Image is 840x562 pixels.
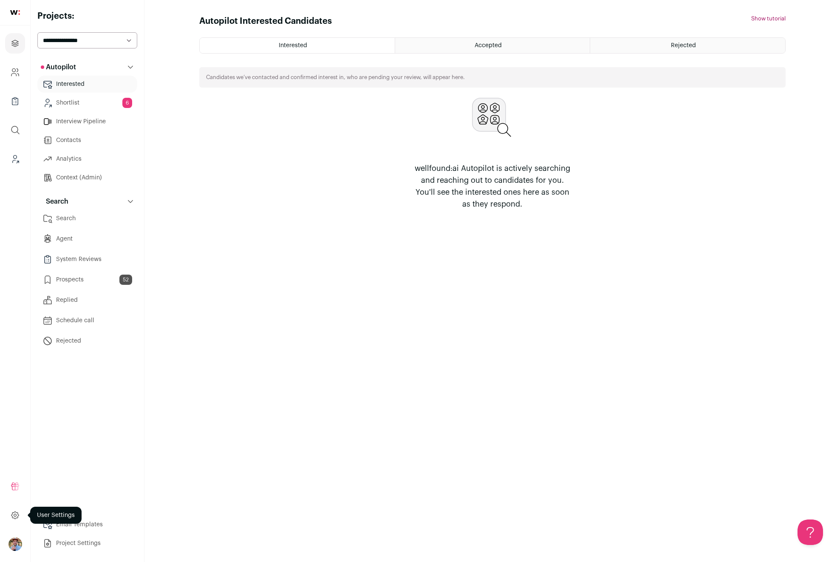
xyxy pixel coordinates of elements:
a: Project Settings [37,535,137,552]
a: Projects [5,33,25,54]
a: Interested [37,76,137,93]
a: Contacts [37,132,137,149]
button: Open dropdown [8,537,22,551]
a: Agent [37,230,137,247]
a: Email Templates [37,516,137,533]
a: Schedule call [37,312,137,329]
button: Autopilot [37,59,137,76]
a: Interview Pipeline [37,113,137,130]
a: Leads (Backoffice) [5,149,25,169]
span: 52 [119,275,132,285]
div: User Settings [30,507,82,524]
a: Rejected [37,332,137,349]
a: Company and ATS Settings [5,62,25,82]
a: Company Lists [5,91,25,111]
img: 7975094-medium_jpg [8,537,22,551]
p: Search [41,196,68,207]
a: Rejected [590,38,785,53]
span: Interested [279,43,307,48]
span: 6 [122,98,132,108]
h2: Projects: [37,10,137,22]
a: Shortlist6 [37,94,137,111]
button: Search [37,193,137,210]
img: wellfound-shorthand-0d5821cbd27db2630d0214b213865d53afaa358527fdda9d0ea32b1df1b89c2c.svg [10,10,20,15]
h1: Autopilot Interested Candidates [199,15,332,27]
span: Accepted [475,43,502,48]
a: System Reviews [37,251,137,268]
iframe: Help Scout Beacon - Open [798,519,823,545]
p: wellfound:ai Autopilot is actively searching and reaching out to candidates for you. You'll see t... [411,162,574,210]
p: Candidates we’ve contacted and confirmed interest in, who are pending your review, will appear here. [206,74,465,81]
a: Context (Admin) [37,169,137,186]
a: Replied [37,292,137,309]
a: Analytics [37,150,137,167]
a: Accepted [395,38,590,53]
button: Show tutorial [751,15,786,22]
a: Prospects52 [37,271,137,288]
a: Search [37,210,137,227]
p: Autopilot [41,62,76,72]
span: Rejected [671,43,696,48]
